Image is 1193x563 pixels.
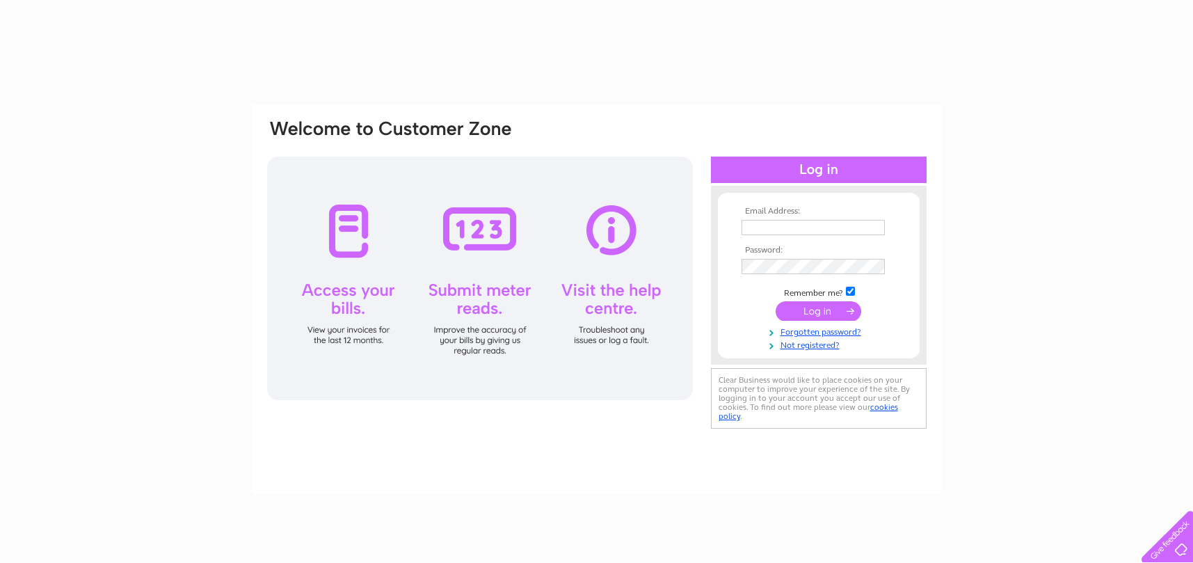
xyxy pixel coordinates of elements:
a: Forgotten password? [742,324,899,338]
div: Clear Business would like to place cookies on your computer to improve your experience of the sit... [711,368,927,429]
a: cookies policy [719,402,898,421]
input: Submit [776,301,861,321]
th: Password: [738,246,899,255]
td: Remember me? [738,285,899,299]
th: Email Address: [738,207,899,216]
a: Not registered? [742,338,899,351]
